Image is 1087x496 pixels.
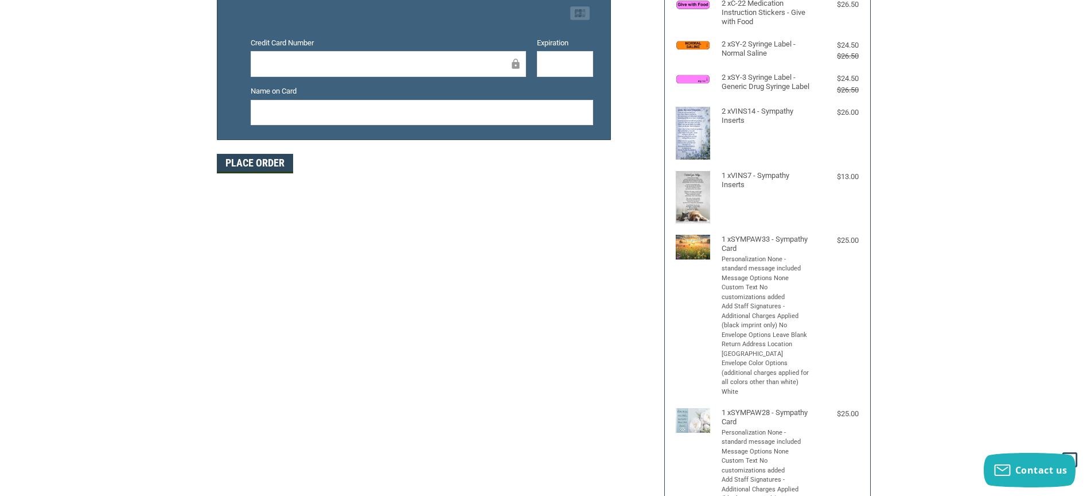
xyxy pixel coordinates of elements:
div: $13.00 [813,171,859,183]
div: $25.00 [813,408,859,420]
li: Custom Text No customizations added [722,456,811,475]
h4: 2 x VINS14 - Sympathy Inserts [722,107,811,126]
h4: 2 x SY-2 Syringe Label - Normal Saline [722,40,811,59]
li: Message Options None [722,447,811,457]
h4: 2 x SY-3 Syringe Label - Generic Drug Syringe Label [722,73,811,92]
li: Custom Text No customizations added [722,283,811,302]
li: Envelope Options Leave Blank [722,331,811,340]
div: $26.50 [813,84,859,96]
h4: 1 x VINS7 - Sympathy Inserts [722,171,811,190]
li: Personalization None - standard message included [722,428,811,447]
div: $25.00 [813,235,859,246]
h4: 1 x SYMPAW33 - Sympathy Card [722,235,811,254]
span: Contact us [1015,464,1067,476]
div: $26.00 [813,107,859,118]
li: Add Staff Signatures - Additional Charges Applied (black imprint only) No [722,302,811,331]
div: $24.50 [813,40,859,51]
h4: 1 x SYMPAW28 - Sympathy Card [722,408,811,427]
button: Place Order [217,154,293,173]
label: Expiration [537,37,593,49]
button: Contact us [984,453,1076,487]
li: Personalization None - standard message included [722,255,811,274]
li: Return Address Location [GEOGRAPHIC_DATA] [722,340,811,359]
li: Message Options None [722,274,811,284]
label: Credit Card Number [251,37,526,49]
li: Envelope Color Options (additional charges applied for all colors other than white) White [722,359,811,397]
div: $26.50 [813,51,859,62]
div: $24.50 [813,73,859,84]
label: Name on Card [251,86,593,97]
